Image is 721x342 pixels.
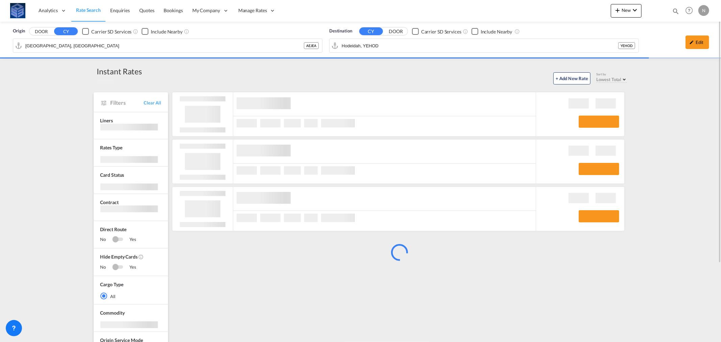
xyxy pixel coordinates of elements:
[683,5,698,17] div: Help
[82,28,131,35] md-checkbox: Checkbox No Ink
[29,28,53,35] button: DOOR
[5,307,29,332] iframe: Chat
[672,7,679,15] md-icon: icon-magnify
[111,99,144,106] span: Filters
[133,29,138,34] md-icon: Unchecked: Search for CY (Container Yard) services for all selected carriers.Checked : Search for...
[138,254,144,260] md-icon: Activate this filter to exclude rate cards without rates.
[13,39,322,52] md-input-container: Jebel Ali, AEJEA
[100,144,122,151] div: Rates Type
[100,226,161,236] span: Direct Route
[100,253,161,264] span: Hide Empty Cards
[164,7,183,13] span: Bookings
[97,66,142,77] div: Instant Rates
[142,28,183,35] md-checkbox: Checkbox No Ink
[329,28,352,34] span: Destination
[686,35,709,49] div: icon-pencilEdit
[330,39,639,52] md-input-container: Hodeidah, YEHOD
[614,6,622,14] md-icon: icon-plus 400-fg
[472,28,512,35] md-checkbox: Checkbox No Ink
[100,310,125,316] span: Commodity
[690,40,694,45] md-icon: icon-pencil
[25,41,304,51] input: Search by Port
[553,72,591,84] button: + Add New Rate
[238,7,267,14] span: Manage Rates
[13,28,25,34] span: Origin
[683,5,695,16] span: Help
[151,28,183,35] div: Include Nearby
[192,7,220,14] span: My Company
[100,281,123,288] div: Cargo Type
[184,29,189,34] md-icon: Unchecked: Ignores neighbouring ports when fetching rates.Checked : Includes neighbouring ports w...
[412,28,461,35] md-checkbox: Checkbox No Ink
[304,42,319,49] div: AEJEA
[100,199,119,205] span: Contract
[698,5,709,16] div: N
[597,75,628,82] md-select: Select: Lowest Total
[54,27,78,35] button: CY
[614,7,639,13] span: New
[100,236,113,243] span: No
[611,4,642,18] button: icon-plus 400-fgNewicon-chevron-down
[10,3,25,18] img: fff785d0086311efa2d3e168b14c2f64.png
[123,264,136,271] span: Yes
[618,42,635,49] div: YEHOD
[384,28,408,35] button: DOOR
[421,28,461,35] div: Carrier SD Services
[481,28,512,35] div: Include Nearby
[672,7,679,18] div: icon-magnify
[359,27,383,35] button: CY
[144,100,161,106] span: Clear All
[76,7,101,13] span: Rate Search
[100,264,113,271] span: No
[100,172,124,178] div: Card Status
[342,41,618,51] input: Search by Port
[39,7,58,14] span: Analytics
[597,72,628,77] div: Sort by
[110,7,130,13] span: Enquiries
[123,236,136,243] span: Yes
[463,29,468,34] md-icon: Unchecked: Search for CY (Container Yard) services for all selected carriers.Checked : Search for...
[514,29,520,34] md-icon: Unchecked: Ignores neighbouring ports when fetching rates.Checked : Includes neighbouring ports w...
[139,7,154,13] span: Quotes
[631,6,639,14] md-icon: icon-chevron-down
[91,28,131,35] div: Carrier SD Services
[100,293,161,299] md-radio-button: All
[100,118,113,123] span: Liners
[597,77,622,82] span: Lowest Total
